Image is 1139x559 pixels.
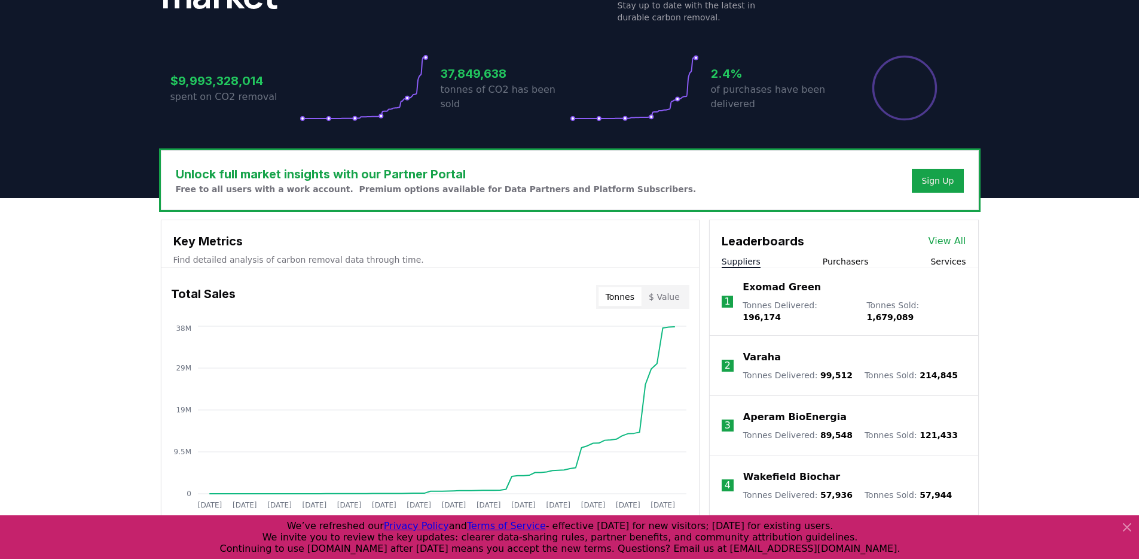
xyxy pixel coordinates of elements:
h3: $9,993,328,014 [170,72,300,90]
tspan: [DATE] [581,501,605,509]
p: Find detailed analysis of carbon removal data through time. [173,254,687,266]
tspan: [DATE] [407,501,431,509]
span: 196,174 [743,312,781,322]
tspan: [DATE] [511,501,536,509]
a: Sign Up [921,175,954,187]
tspan: [DATE] [651,501,675,509]
tspan: [DATE] [302,501,326,509]
p: Tonnes Delivered : [743,299,854,323]
tspan: [DATE] [267,501,292,509]
tspan: 38M [176,324,191,333]
button: Sign Up [912,169,963,193]
tspan: [DATE] [546,501,570,509]
tspan: [DATE] [197,501,222,509]
h3: 2.4% [711,65,840,83]
p: Tonnes Delivered : [743,369,853,381]
p: of purchases have been delivered [711,83,840,111]
tspan: [DATE] [337,501,361,509]
p: Tonnes Sold : [865,489,952,501]
button: Suppliers [722,256,761,268]
span: 1,679,089 [866,312,914,322]
tspan: 0 [187,490,191,498]
span: 214,845 [920,370,958,380]
h3: Leaderboards [722,232,804,250]
span: 57,944 [920,490,952,500]
tspan: 29M [176,364,191,372]
p: 1 [724,294,730,309]
p: tonnes of CO2 has been sold [441,83,570,111]
p: Tonnes Sold : [865,429,958,441]
p: Tonnes Sold : [865,369,958,381]
p: 4 [725,478,731,493]
p: 2 [725,359,731,373]
a: Varaha [743,350,781,364]
div: Percentage of sales delivered [871,54,938,121]
p: Free to all users with a work account. Premium options available for Data Partners and Platform S... [176,183,697,195]
tspan: [DATE] [441,501,466,509]
span: 89,548 [820,430,853,440]
button: $ Value [642,287,687,306]
tspan: [DATE] [232,501,256,509]
a: View All [929,234,966,248]
span: 99,512 [820,370,853,380]
a: Wakefield Biochar [743,470,840,484]
tspan: [DATE] [372,501,396,509]
tspan: [DATE] [476,501,500,509]
span: 57,936 [820,490,853,500]
tspan: [DATE] [616,501,640,509]
p: 3 [725,418,731,433]
button: Services [930,256,966,268]
p: Tonnes Sold : [866,299,966,323]
a: Aperam BioEnergia [743,410,847,424]
p: Tonnes Delivered : [743,429,853,441]
p: Tonnes Delivered : [743,489,853,501]
span: 121,433 [920,430,958,440]
h3: 37,849,638 [441,65,570,83]
button: Tonnes [598,287,642,306]
h3: Key Metrics [173,232,687,250]
tspan: 9.5M [173,448,191,456]
button: Purchasers [823,256,869,268]
p: spent on CO2 removal [170,90,300,104]
tspan: 19M [176,406,191,414]
h3: Unlock full market insights with our Partner Portal [176,165,697,183]
a: Exomad Green [743,280,821,294]
h3: Total Sales [171,285,236,309]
